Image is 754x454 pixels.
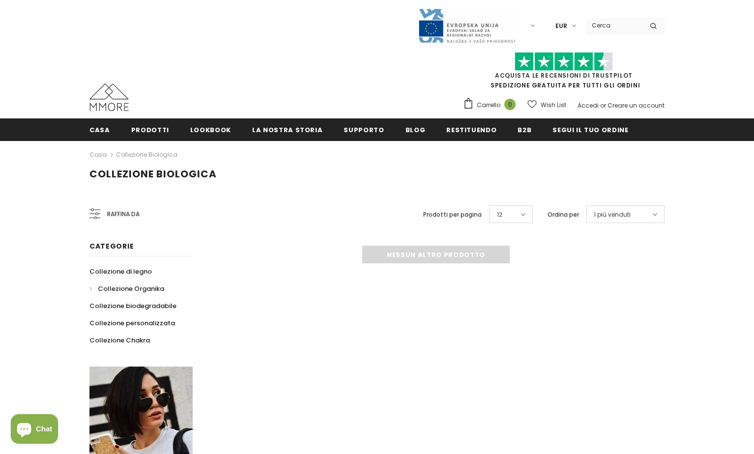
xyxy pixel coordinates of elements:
span: Raffina da [107,209,140,220]
span: supporto [344,125,384,135]
a: Casa [89,149,107,161]
a: Acquista le recensioni di TrustPilot [495,71,633,80]
span: B2B [518,125,531,135]
span: I più venduti [594,210,631,220]
span: Blog [406,125,426,135]
span: Collezione di legno [89,267,152,276]
span: Collezione biologica [89,167,217,181]
a: Javni Razpis [418,21,516,29]
span: Prodotti [131,125,169,135]
a: Accedi [578,101,599,110]
span: Collezione biodegradabile [89,301,176,311]
a: supporto [344,118,384,141]
span: EUR [555,21,567,31]
span: Carrello [477,100,500,110]
a: Wish List [527,96,566,113]
a: Creare un account [608,101,665,110]
span: Wish List [541,100,566,110]
a: La nostra storia [252,118,322,141]
span: Collezione Organika [98,284,164,293]
a: Segui il tuo ordine [552,118,628,141]
a: B2B [518,118,531,141]
span: Collezione personalizzata [89,318,175,328]
a: Blog [406,118,426,141]
a: Carrello 0 [463,98,521,113]
span: Restituendo [446,125,496,135]
span: 12 [497,210,502,220]
span: Lookbook [190,125,231,135]
a: Collezione di legno [89,263,152,280]
a: Collezione biodegradabile [89,297,176,314]
a: Collezione biologica [116,150,177,159]
span: Collezione Chakra [89,336,150,345]
img: Casi MMORE [89,84,129,111]
img: Fidati di Pilot Stars [515,52,613,71]
span: 0 [504,99,516,110]
span: Categorie [89,241,134,251]
a: Collezione personalizzata [89,314,175,332]
label: Prodotti per pagina [423,210,482,220]
label: Ordina per [548,210,579,220]
inbox-online-store-chat: Shopify online store chat [8,414,61,446]
span: SPEDIZIONE GRATUITA PER TUTTI GLI ORDINI [463,57,665,89]
img: Javni Razpis [418,8,516,44]
span: or [600,101,606,110]
a: Prodotti [131,118,169,141]
a: Restituendo [446,118,496,141]
a: Collezione Organika [89,280,164,297]
a: Collezione Chakra [89,332,150,349]
input: Search Site [586,18,642,32]
span: Segui il tuo ordine [552,125,628,135]
a: Casa [89,118,110,141]
span: Casa [89,125,110,135]
a: Lookbook [190,118,231,141]
span: La nostra storia [252,125,322,135]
